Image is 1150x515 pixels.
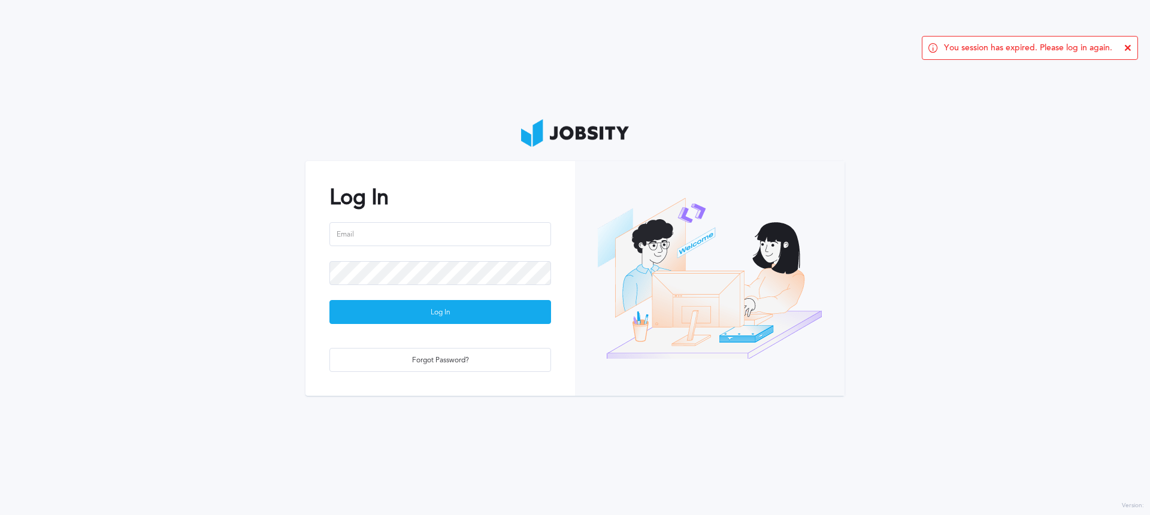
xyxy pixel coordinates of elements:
input: Email [329,222,551,246]
h2: Log In [329,185,551,210]
div: Forgot Password? [330,349,550,372]
button: Log In [329,300,551,324]
span: You session has expired. Please log in again. [944,43,1112,53]
label: Version: [1122,502,1144,510]
div: Log In [330,301,550,325]
button: Forgot Password? [329,348,551,372]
